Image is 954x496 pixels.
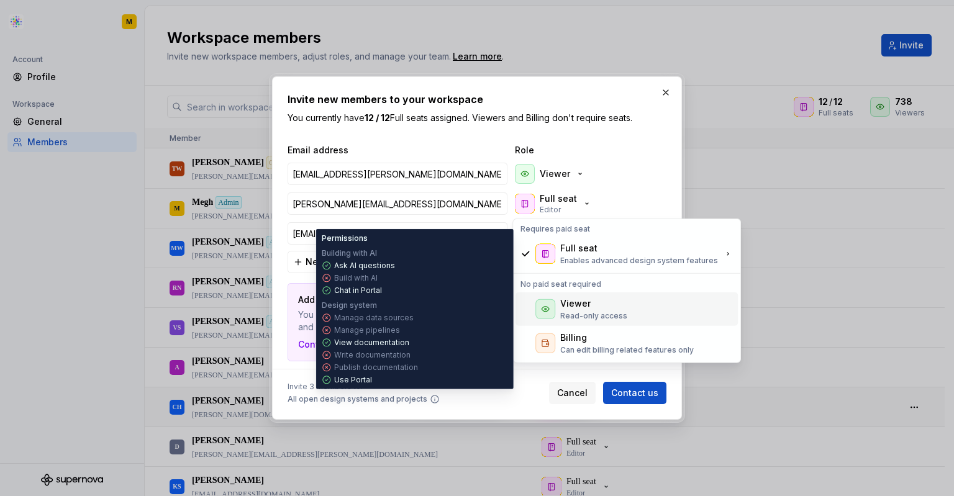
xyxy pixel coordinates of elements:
[515,144,639,156] span: Role
[549,382,596,404] button: Cancel
[288,382,440,392] span: Invite 3 members to:
[334,350,411,360] p: Write documentation
[611,387,658,399] span: Contact us
[334,338,409,348] p: View documentation
[288,92,666,107] h2: Invite new members to your workspace
[603,382,666,404] button: Contact us
[298,309,569,333] p: You have Full seats assigned. Contact us to add extra seats and invite more members to your works...
[334,325,400,335] p: Manage pipelines
[334,273,378,283] p: Build with AI
[334,313,414,323] p: Manage data sources
[540,168,570,180] p: Viewer
[298,338,357,351] button: Contact us
[560,297,591,310] div: Viewer
[516,222,738,237] div: Requires paid seat
[512,161,590,186] button: Viewer
[334,286,382,295] p: Chat in Portal
[298,294,569,306] p: Add seats to invite more team members
[560,311,627,321] p: Read-only access
[322,233,368,243] p: Permissions
[288,112,666,124] p: You currently have Full seats assigned. Viewers and Billing don't require seats.
[322,300,377,310] p: Design system
[560,345,694,355] p: Can edit billing related features only
[560,256,718,266] p: Enables advanced design system features
[512,191,597,216] button: Full seatEditor
[560,331,587,344] div: Billing
[334,375,372,385] p: Use Portal
[334,363,418,372] p: Publish documentation
[540,192,577,205] p: Full seat
[557,387,588,399] span: Cancel
[516,277,738,292] div: No paid seat required
[288,251,395,273] button: New team member
[322,248,377,258] p: Building with AI
[540,205,561,215] p: Editor
[306,256,387,268] span: New team member
[288,394,427,404] span: All open design systems and projects
[334,261,395,271] p: Ask AI questions
[365,112,390,123] b: 12 / 12
[288,144,510,156] span: Email address
[560,242,597,255] div: Full seat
